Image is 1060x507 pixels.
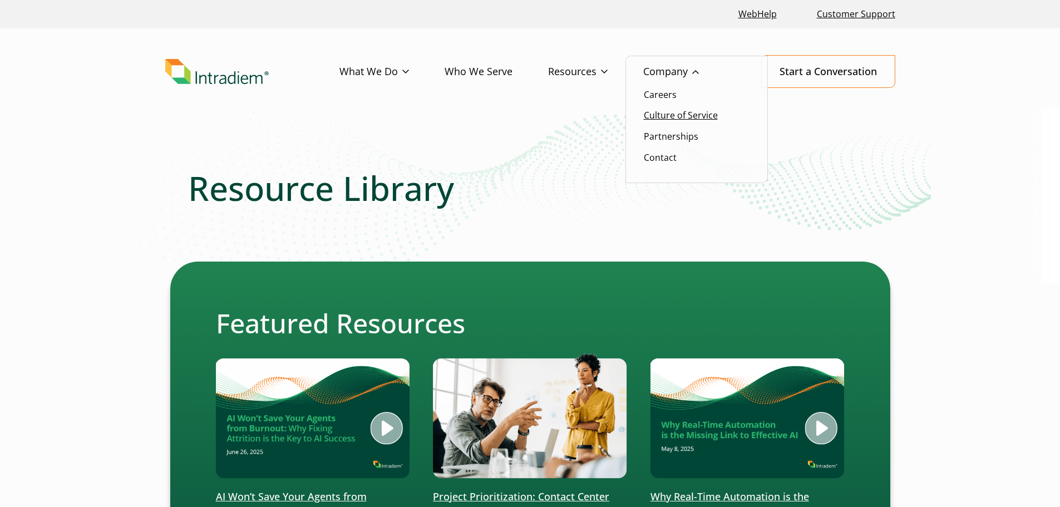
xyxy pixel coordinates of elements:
[644,109,718,121] a: Culture of Service
[165,59,339,85] a: Link to homepage of Intradiem
[734,2,781,26] a: Link opens in a new window
[548,56,643,88] a: Resources
[644,88,677,101] a: Careers
[761,55,895,88] a: Start a Conversation
[445,56,548,88] a: Who We Serve
[644,151,677,164] a: Contact
[188,168,872,208] h1: Resource Library
[339,56,445,88] a: What We Do
[644,130,698,142] a: Partnerships
[812,2,900,26] a: Customer Support
[216,307,845,339] h2: Featured Resources
[643,56,734,88] a: Company
[165,59,269,85] img: Intradiem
